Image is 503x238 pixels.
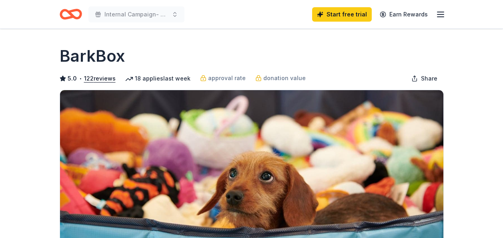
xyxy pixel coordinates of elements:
[375,7,433,22] a: Earn Rewards
[263,73,306,83] span: donation value
[200,73,246,83] a: approval rate
[208,73,246,83] span: approval rate
[421,74,437,83] span: Share
[68,74,77,83] span: 5.0
[60,5,82,24] a: Home
[125,74,190,83] div: 18 applies last week
[312,7,372,22] a: Start free trial
[88,6,184,22] button: Internal Campaign- 2025
[60,45,125,67] h1: BarkBox
[79,75,82,82] span: •
[255,73,306,83] a: donation value
[104,10,168,19] span: Internal Campaign- 2025
[405,71,444,87] button: Share
[84,74,116,83] button: 122reviews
